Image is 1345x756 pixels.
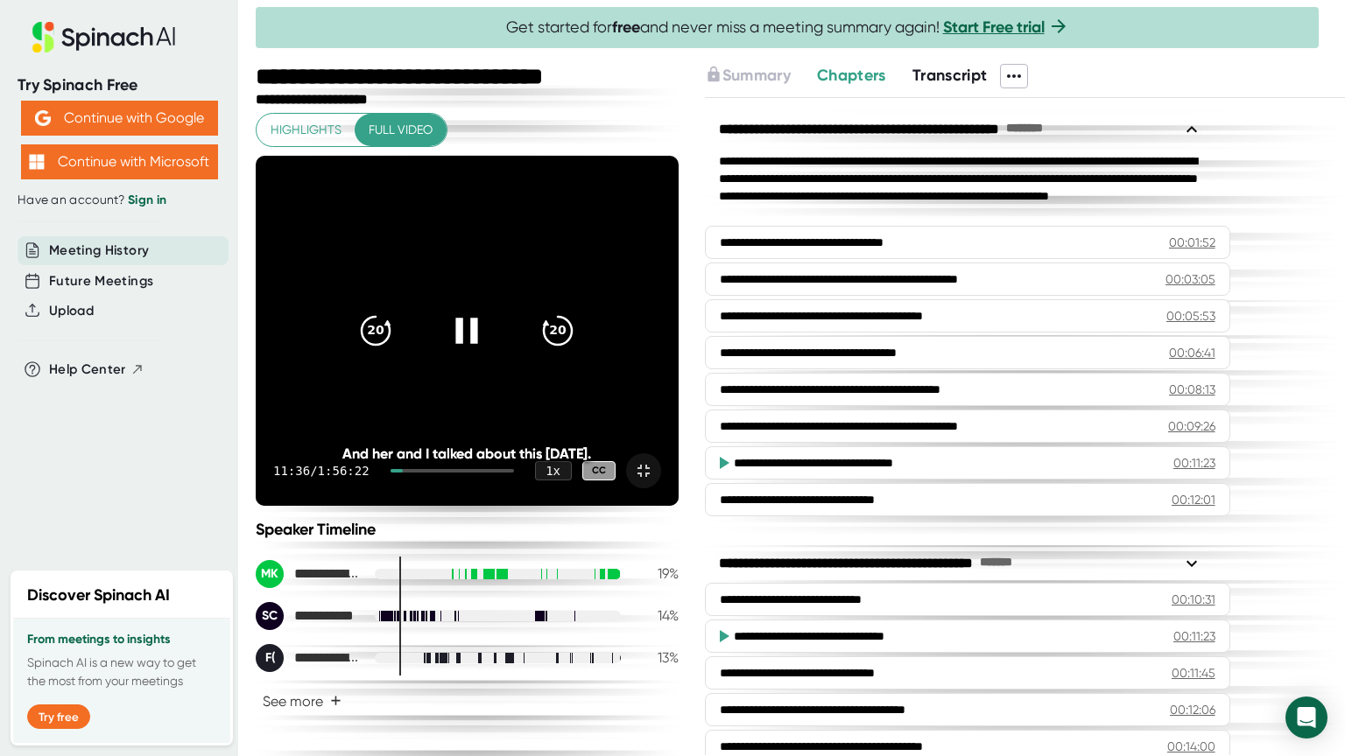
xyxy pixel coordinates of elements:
[506,17,1069,38] span: Get started for and never miss a meeting summary again!
[271,119,342,141] span: Highlights
[1170,701,1215,718] div: 00:12:06
[1169,344,1215,361] div: 00:06:41
[1165,270,1215,288] div: 00:03:05
[256,520,679,539] div: Speaker Timeline
[1167,738,1215,755] div: 00:14:00
[18,192,221,208] div: Have an account?
[817,66,886,85] span: Chapters
[1169,381,1215,398] div: 00:08:13
[27,704,90,729] button: Try free
[49,241,149,261] button: Meeting History
[27,654,216,690] p: Spinach AI is a new way to get the most from your meetings
[635,649,679,666] div: 13 %
[256,644,361,672] div: Frances Fu (she/her)
[330,694,342,708] span: +
[256,560,361,588] div: Michael Kinney
[1285,696,1327,738] div: Open Intercom Messenger
[256,560,284,588] div: MK
[27,584,170,607] h2: Discover Spinach AI
[49,360,126,380] span: Help Center
[705,64,791,87] button: Summary
[35,110,51,126] img: Aehbyd4JwY73AAAAAElFTkSuQmCC
[1173,627,1215,645] div: 00:11:23
[256,686,349,717] button: See more+
[273,464,370,478] div: 11:36 / 1:56:22
[1172,491,1215,508] div: 00:12:01
[722,66,791,85] span: Summary
[256,644,284,672] div: F(
[21,144,218,179] button: Continue with Microsoft
[21,101,218,136] button: Continue with Google
[635,607,679,624] div: 14 %
[535,461,572,480] div: 1 x
[27,633,216,647] h3: From meetings to insights
[1168,417,1215,435] div: 00:09:26
[612,17,640,37] b: free
[1169,234,1215,251] div: 00:01:52
[256,602,361,630] div: Staci Cross
[582,461,616,481] div: CC
[635,565,679,582] div: 19 %
[128,192,166,207] a: Sign in
[1173,454,1215,472] div: 00:11:23
[705,64,817,88] div: Upgrade to access
[1172,664,1215,682] div: 00:11:45
[355,114,447,146] button: Full video
[369,119,433,141] span: Full video
[912,64,988,87] button: Transcript
[257,114,356,146] button: Highlights
[49,271,153,291] button: Future Meetings
[18,75,221,95] div: Try Spinach Free
[49,360,144,380] button: Help Center
[256,602,284,630] div: SC
[943,17,1045,37] a: Start Free trial
[817,64,886,87] button: Chapters
[298,445,636,462] div: And her and I talked about this [DATE].
[912,66,988,85] span: Transcript
[49,301,94,321] button: Upload
[1166,307,1215,325] div: 00:05:53
[1172,591,1215,608] div: 00:10:31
